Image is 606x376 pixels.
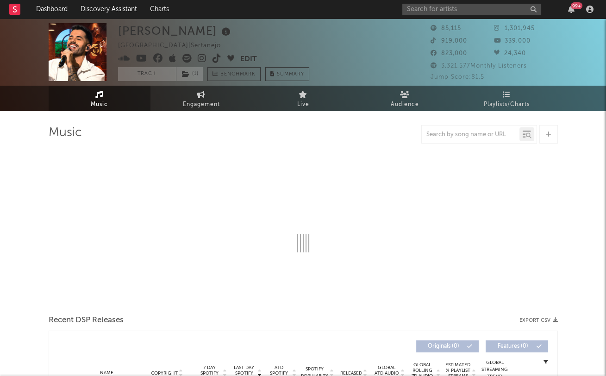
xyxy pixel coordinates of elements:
[354,86,456,111] a: Audience
[402,4,541,15] input: Search for artists
[494,25,535,31] span: 1,301,945
[118,23,233,38] div: [PERSON_NAME]
[431,50,467,56] span: 823,000
[49,86,150,111] a: Music
[297,99,309,110] span: Live
[494,50,526,56] span: 24,340
[519,318,558,323] button: Export CSV
[422,344,465,349] span: Originals ( 0 )
[118,40,231,51] div: [GEOGRAPHIC_DATA] | Sertanejo
[220,69,256,80] span: Benchmark
[492,344,534,349] span: Features ( 0 )
[183,99,220,110] span: Engagement
[176,67,203,81] span: ( 1 )
[422,131,519,138] input: Search by song name or URL
[456,86,558,111] a: Playlists/Charts
[265,67,309,81] button: Summary
[431,25,461,31] span: 85,115
[207,67,261,81] a: Benchmark
[240,54,257,65] button: Edit
[340,370,362,376] span: Released
[416,340,479,352] button: Originals(0)
[91,99,108,110] span: Music
[391,99,419,110] span: Audience
[484,99,530,110] span: Playlists/Charts
[568,6,575,13] button: 99+
[277,72,304,77] span: Summary
[150,86,252,111] a: Engagement
[494,38,531,44] span: 339,000
[49,315,124,326] span: Recent DSP Releases
[431,63,527,69] span: 3,321,577 Monthly Listeners
[118,67,176,81] button: Track
[151,370,178,376] span: Copyright
[486,340,548,352] button: Features(0)
[431,74,484,80] span: Jump Score: 81.5
[176,67,203,81] button: (1)
[431,38,467,44] span: 919,000
[571,2,582,9] div: 99 +
[252,86,354,111] a: Live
